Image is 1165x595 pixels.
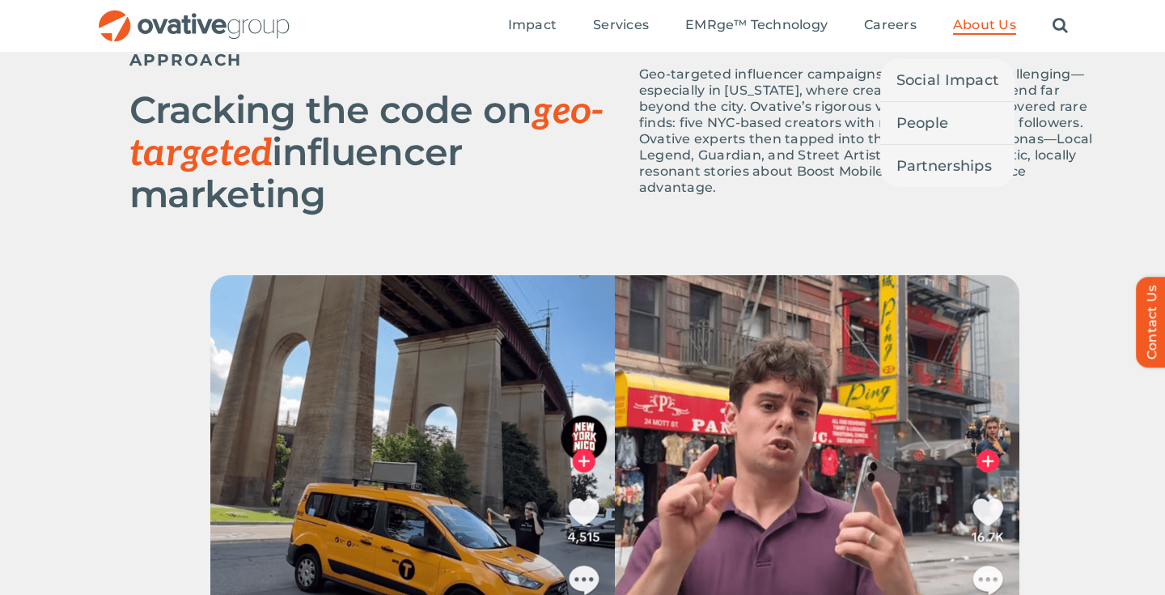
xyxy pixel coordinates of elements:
[953,17,1016,35] a: About Us
[880,102,1015,144] a: People
[593,17,649,35] a: Services
[864,17,917,35] a: Careers
[953,17,1016,33] span: About Us
[896,112,949,134] span: People
[685,17,828,33] span: EMRge™ Technology
[896,155,992,177] span: Partnerships
[508,17,557,35] a: Impact
[880,59,1015,101] a: Social Impact
[508,17,557,33] span: Impact
[129,89,603,176] span: geo-targeted
[593,17,649,33] span: Services
[896,69,999,91] span: Social Impact
[129,50,615,70] h5: APPROACH
[1053,17,1068,35] a: Search
[864,17,917,33] span: Careers
[880,145,1015,187] a: Partnerships
[639,66,1100,196] p: Geo-targeted influencer campaigns are notoriously challenging—especially in [US_STATE], where cre...
[97,8,291,23] a: OG_Full_horizontal_RGB
[129,90,615,215] h2: Cracking the code on influencer marketing
[685,17,828,35] a: EMRge™ Technology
